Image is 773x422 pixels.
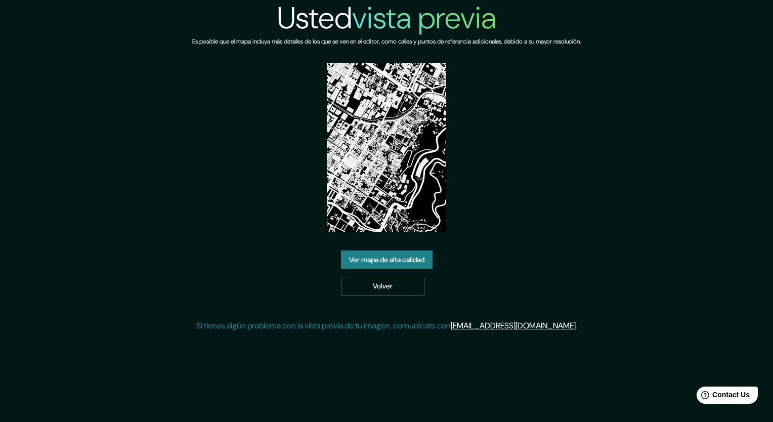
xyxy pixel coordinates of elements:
[327,63,446,232] img: created-map-preview
[341,277,424,296] a: Volver
[683,383,762,411] iframe: Help widget launcher
[192,36,581,47] h6: Es posible que el mapa incluya más detalles de los que se ven en el editor, como calles y puntos ...
[451,320,576,331] a: [EMAIL_ADDRESS][DOMAIN_NAME]
[341,250,433,269] a: Ver mapa de alta calidad
[196,320,577,332] p: Si tienes algún problema con la vista previa de tu imagen, comunícate con .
